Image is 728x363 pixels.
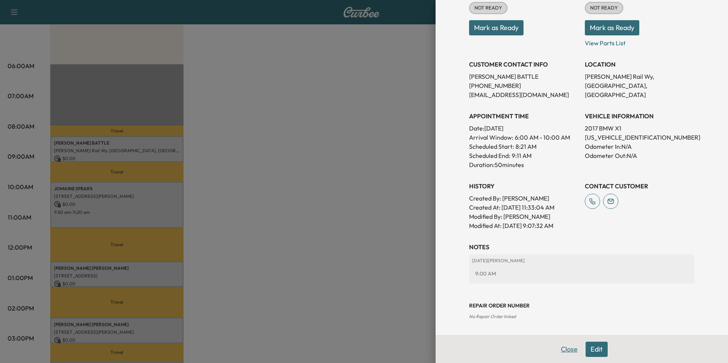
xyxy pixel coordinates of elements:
p: Created At : [DATE] 11:33:04 AM [469,203,579,212]
p: [EMAIL_ADDRESS][DOMAIN_NAME] [469,90,579,99]
h3: LOCATION [585,60,694,69]
p: Modified By : [PERSON_NAME] [469,212,579,221]
p: Odometer Out: N/A [585,151,694,160]
span: No Repair Order linked [469,314,516,319]
p: View Parts List [585,35,694,48]
h3: CONTACT CUSTOMER [585,181,694,191]
span: NOT READY [586,4,623,12]
p: Scheduled Start: [469,142,514,151]
p: Modified At : [DATE] 9:07:32 AM [469,221,579,230]
p: [PERSON_NAME] BATTLE [469,72,579,81]
span: 6:00 AM - 10:00 AM [515,133,570,142]
h3: CUSTOMER CONTACT INFO [469,60,579,69]
p: Date: [DATE] [469,124,579,133]
button: Close [556,342,583,357]
p: 8:21 AM [516,142,536,151]
div: 9:00 AM [472,267,691,280]
p: 2017 BMW X1 [585,124,694,133]
h3: Repair Order number [469,302,694,309]
button: Mark as Ready [469,20,524,35]
p: Duration: 50 minutes [469,160,579,169]
p: Created By : [PERSON_NAME] [469,194,579,203]
p: [PHONE_NUMBER] [469,81,579,90]
p: [US_VEHICLE_IDENTIFICATION_NUMBER] [585,133,694,142]
p: Arrival Window: [469,133,579,142]
h3: NOTES [469,242,694,252]
span: NOT READY [470,4,507,12]
button: Edit [586,342,608,357]
h3: VEHICLE INFORMATION [585,111,694,121]
p: Odometer In: N/A [585,142,694,151]
p: 9:11 AM [512,151,532,160]
p: [DATE] | [PERSON_NAME] [472,258,691,264]
h3: History [469,181,579,191]
button: Mark as Ready [585,20,639,35]
h3: APPOINTMENT TIME [469,111,579,121]
p: [PERSON_NAME] Rail Wy, [GEOGRAPHIC_DATA], [GEOGRAPHIC_DATA] [585,72,694,99]
p: Scheduled End: [469,151,510,160]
